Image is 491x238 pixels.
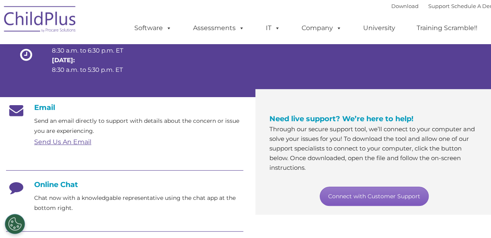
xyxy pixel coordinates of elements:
[409,20,485,36] a: Training Scramble!!
[185,20,253,36] a: Assessments
[428,3,450,9] a: Support
[269,124,479,173] p: Through our secure support tool, we’ll connect to your computer and solve your issues for you! To...
[6,103,243,112] h4: Email
[320,187,429,206] a: Connect with Customer Support
[34,193,243,213] p: Chat now with a knowledgable representative using the chat app at the bottom right.
[126,20,180,36] a: Software
[294,20,350,36] a: Company
[52,36,136,75] p: 8:30 a.m. to 6:30 p.m. ET 8:30 a.m. to 5:30 p.m. ET
[258,20,288,36] a: IT
[34,116,243,136] p: Send an email directly to support with details about the concern or issue you are experiencing.
[391,3,419,9] a: Download
[34,138,91,146] a: Send Us An Email
[52,56,75,64] strong: [DATE]:
[5,214,25,234] button: Cookies Settings
[355,20,403,36] a: University
[6,180,243,189] h4: Online Chat
[269,114,413,123] span: Need live support? We’re here to help!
